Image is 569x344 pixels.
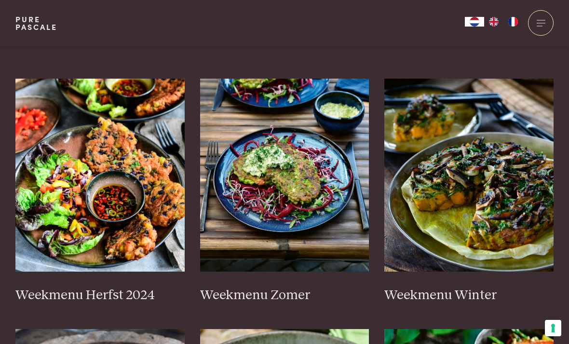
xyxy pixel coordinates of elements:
h3: Weekmenu Zomer [200,287,369,304]
a: Weekmenu Winter Weekmenu Winter [384,79,554,303]
img: Weekmenu Herfst 2024 [15,79,185,272]
img: Weekmenu Winter [384,79,554,272]
a: EN [484,17,503,27]
a: NL [465,17,484,27]
ul: Language list [484,17,523,27]
div: Language [465,17,484,27]
button: Uw voorkeuren voor toestemming voor trackingtechnologieën [545,320,561,336]
h3: Weekmenu Winter [384,287,554,304]
a: Weekmenu Herfst 2024 Weekmenu Herfst 2024 [15,79,185,303]
img: Weekmenu Zomer [200,79,369,272]
a: PurePascale [15,15,57,31]
aside: Language selected: Nederlands [465,17,523,27]
a: FR [503,17,523,27]
h3: Weekmenu Herfst 2024 [15,287,185,304]
a: Weekmenu Zomer Weekmenu Zomer [200,79,369,303]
